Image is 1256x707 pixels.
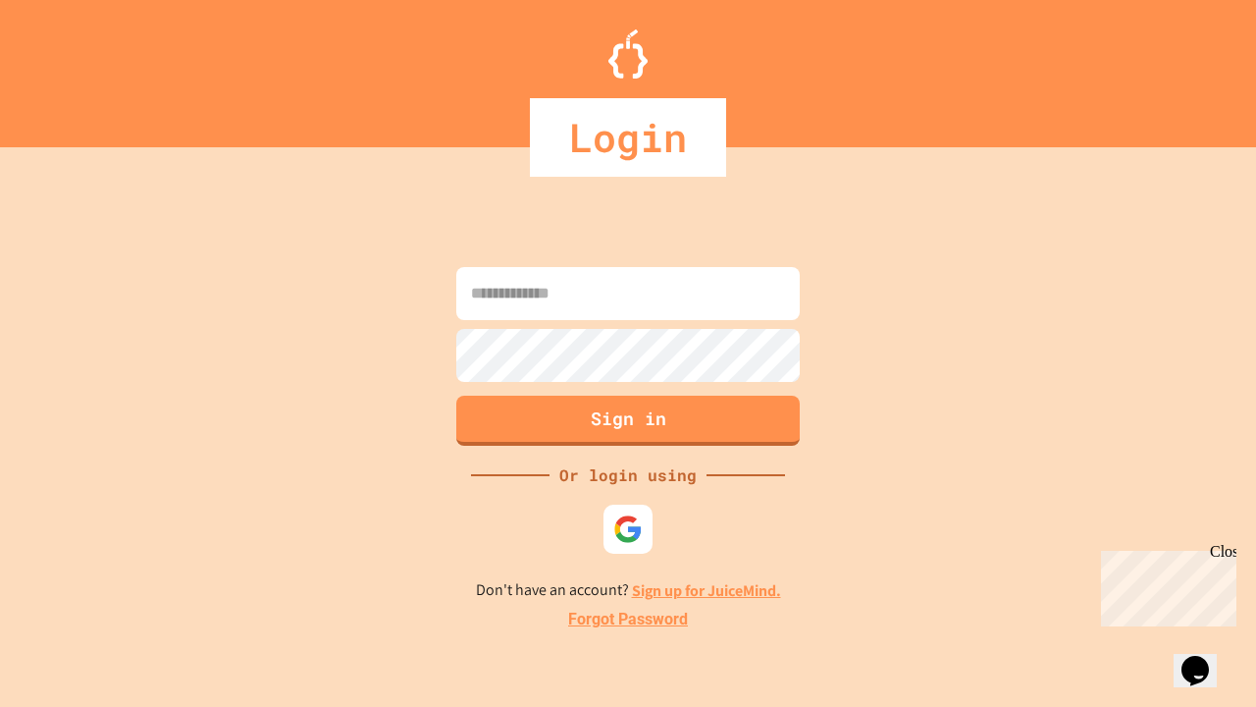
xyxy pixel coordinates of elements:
img: Logo.svg [608,29,648,79]
iframe: chat widget [1093,543,1236,626]
div: Or login using [549,463,706,487]
div: Login [530,98,726,177]
img: google-icon.svg [613,515,643,544]
div: Chat with us now!Close [8,8,135,125]
a: Sign up for JuiceMind. [632,580,781,601]
a: Forgot Password [568,608,688,631]
p: Don't have an account? [476,578,781,603]
iframe: chat widget [1174,628,1236,687]
button: Sign in [456,396,800,446]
